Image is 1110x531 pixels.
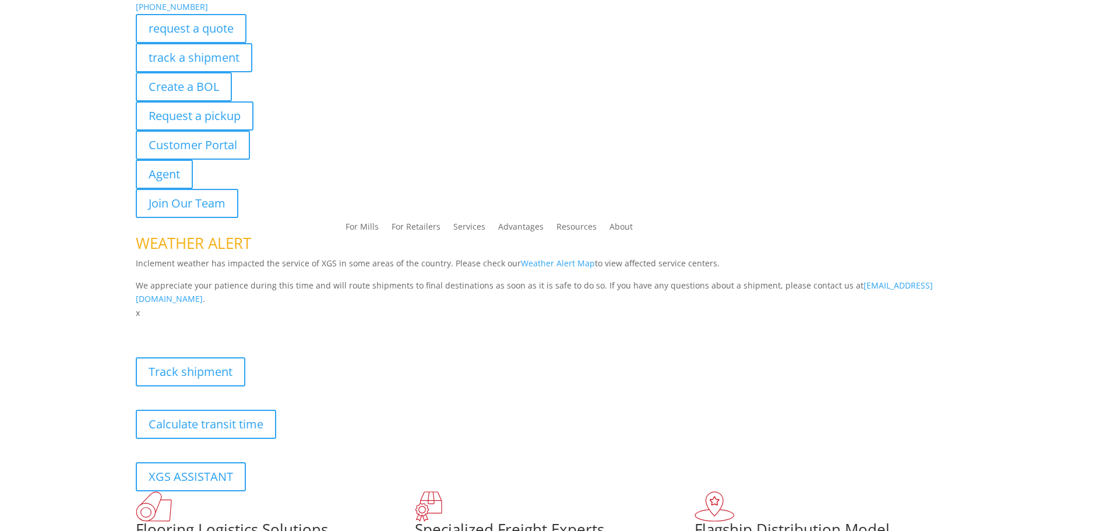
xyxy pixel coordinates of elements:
a: Request a pickup [136,101,253,131]
a: Advantages [498,223,544,235]
a: Calculate transit time [136,410,276,439]
a: Agent [136,160,193,189]
a: [PHONE_NUMBER] [136,1,208,12]
a: Join Our Team [136,189,238,218]
a: request a quote [136,14,246,43]
a: Create a BOL [136,72,232,101]
a: Services [453,223,485,235]
p: We appreciate your patience during this time and will route shipments to final destinations as so... [136,279,975,307]
a: Weather Alert Map [521,258,595,269]
a: About [609,223,633,235]
img: xgs-icon-focused-on-flooring-red [415,491,442,522]
a: Customer Portal [136,131,250,160]
p: x [136,306,975,320]
span: WEATHER ALERT [136,233,251,254]
a: For Retailers [392,223,441,235]
a: For Mills [346,223,379,235]
img: xgs-icon-flagship-distribution-model-red [695,491,735,522]
a: Resources [556,223,597,235]
a: Track shipment [136,357,245,386]
p: Inclement weather has impacted the service of XGS in some areas of the country. Please check our ... [136,256,975,279]
a: XGS ASSISTANT [136,462,246,491]
img: xgs-icon-total-supply-chain-intelligence-red [136,491,172,522]
a: track a shipment [136,43,252,72]
b: Visibility, transparency, and control for your entire supply chain. [136,322,396,333]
